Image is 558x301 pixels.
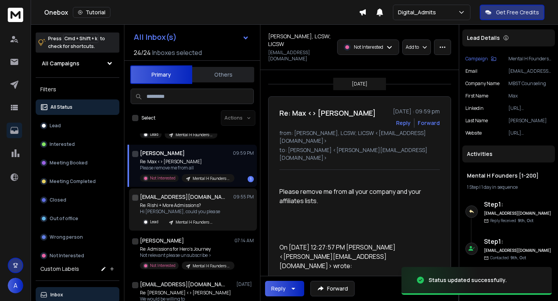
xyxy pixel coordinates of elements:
[465,118,488,124] p: Last Name
[508,130,552,136] p: [URL][DOMAIN_NAME]
[140,290,231,296] p: Re: [PERSON_NAME] <> [PERSON_NAME]
[50,160,88,166] p: Meeting Booked
[140,280,225,288] h1: [EMAIL_ADDRESS][DOMAIN_NAME]
[467,184,550,190] div: |
[140,252,233,258] p: Not relevant please unsubscribe >
[150,175,176,181] p: Not Interested
[480,5,544,20] button: Get Free Credits
[176,132,213,138] p: Mental H Founders [1-200]
[233,150,254,156] p: 09:59 PM
[134,48,151,57] span: 24 / 24
[467,34,500,42] p: Lead Details
[36,56,119,71] button: All Campaigns
[396,119,411,127] button: Reply
[36,192,119,208] button: Closed
[279,146,440,162] p: to: [PERSON_NAME] <[PERSON_NAME][EMAIL_ADDRESS][DOMAIN_NAME]>
[418,119,440,127] div: Forward
[50,215,78,222] p: Out of office
[141,115,155,121] label: Select
[8,278,23,293] button: A
[429,276,507,284] div: Status updated successfully.
[465,105,484,111] p: linkedin
[50,253,84,259] p: Not Interested
[508,93,552,99] p: Max
[140,246,233,252] p: Re: Admissions for Hero's Journey
[248,176,254,182] div: 1
[140,159,233,165] p: Re: Max <> [PERSON_NAME]
[36,155,119,171] button: Meeting Booked
[50,178,96,185] p: Meeting Completed
[36,229,119,245] button: Wrong person
[233,194,254,200] p: 09:55 PM
[310,281,355,296] button: Forward
[63,34,98,43] span: Cmd + Shift + k
[265,281,304,296] button: Reply
[508,105,552,111] p: [URL][DOMAIN_NAME][PERSON_NAME]
[152,48,202,57] h3: Inboxes selected
[150,132,158,137] p: Lead
[462,145,555,162] div: Activities
[48,35,105,50] p: Press to check for shortcuts.
[490,255,526,261] p: Contacted
[193,176,230,181] p: Mental H Founders [1-200]
[44,7,359,18] div: Onebox
[50,197,66,203] p: Closed
[40,265,79,273] h3: Custom Labels
[465,68,477,74] p: Email
[398,9,439,16] p: Digital_Admits
[140,209,220,215] p: Hi [PERSON_NAME], could you please
[467,184,479,190] span: 1 Step
[50,141,75,147] p: Interested
[279,129,440,145] p: from: [PERSON_NAME], LCSW; LICSW <[EMAIL_ADDRESS][DOMAIN_NAME]>
[234,238,254,244] p: 07:14 AM
[36,248,119,263] button: Not Interested
[465,56,488,62] p: Campaign
[467,172,550,180] h1: Mental H Founders [1-200]
[140,149,185,157] h1: [PERSON_NAME]
[268,32,332,48] h1: [PERSON_NAME], LCSW; LICSW
[508,80,552,87] p: MBST Counseling
[36,174,119,189] button: Meeting Completed
[150,263,176,269] p: Not Interested
[268,50,332,62] p: [EMAIL_ADDRESS][DOMAIN_NAME]
[140,165,233,171] p: Please remove me from all
[354,44,383,50] p: Not Interested
[50,104,72,110] p: All Status
[465,56,496,62] button: Campaign
[465,130,482,136] p: website
[484,248,552,253] h6: [EMAIL_ADDRESS][DOMAIN_NAME]
[73,7,110,18] button: Tutorial
[481,184,518,190] span: 1 day in sequence
[150,219,158,225] p: Lead
[36,137,119,152] button: Interested
[50,234,83,240] p: Wrong person
[36,99,119,115] button: All Status
[393,108,440,115] p: [DATE] : 09:59 pm
[510,255,526,260] span: 9th, Oct
[192,66,254,83] button: Others
[176,219,213,225] p: Mental H Founders [1-200]
[518,218,534,223] span: 9th, Oct
[508,68,552,74] p: [EMAIL_ADDRESS][DOMAIN_NAME]
[484,210,552,216] h6: [EMAIL_ADDRESS][DOMAIN_NAME]
[496,9,539,16] p: Get Free Credits
[36,211,119,226] button: Out of office
[140,202,220,209] p: Re: Rishi + More Admissions?
[279,187,434,205] div: Please remove me from all your company and your affiliates lists.
[484,237,552,246] h6: Step 1 :
[50,292,63,298] p: Inbox
[465,80,499,87] p: Company Name
[236,281,254,287] p: [DATE]
[490,218,534,224] p: Reply Received
[36,84,119,95] h3: Filters
[279,243,434,270] div: On [DATE] 12:27:57 PM [PERSON_NAME] <[PERSON_NAME][EMAIL_ADDRESS][DOMAIN_NAME]> wrote:
[279,108,376,118] h1: Re: Max <> [PERSON_NAME]
[50,123,61,129] p: Lead
[406,44,419,50] p: Add to
[130,65,192,84] button: Primary
[134,33,177,41] h1: All Inbox(s)
[140,237,184,245] h1: [PERSON_NAME]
